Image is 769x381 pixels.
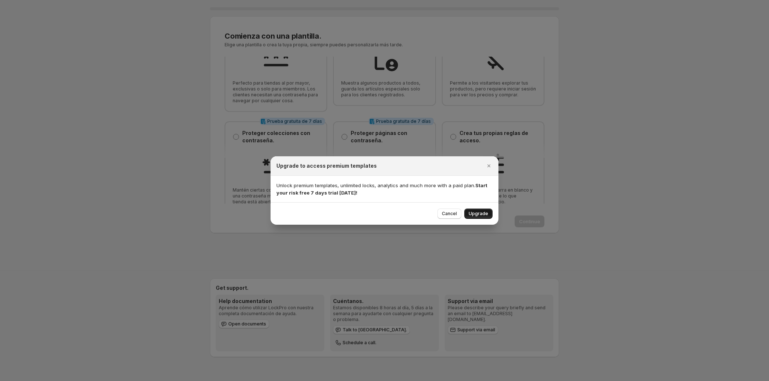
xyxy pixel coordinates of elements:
span: Cancel [442,211,457,217]
h2: Upgrade to access premium templates [276,162,377,170]
button: Close [484,161,494,171]
span: Upgrade [469,211,488,217]
button: Upgrade [464,209,493,219]
button: Cancel [437,209,461,219]
p: Unlock premium templates, unlimited locks, analytics and much more with a paid plan. [276,182,493,196]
